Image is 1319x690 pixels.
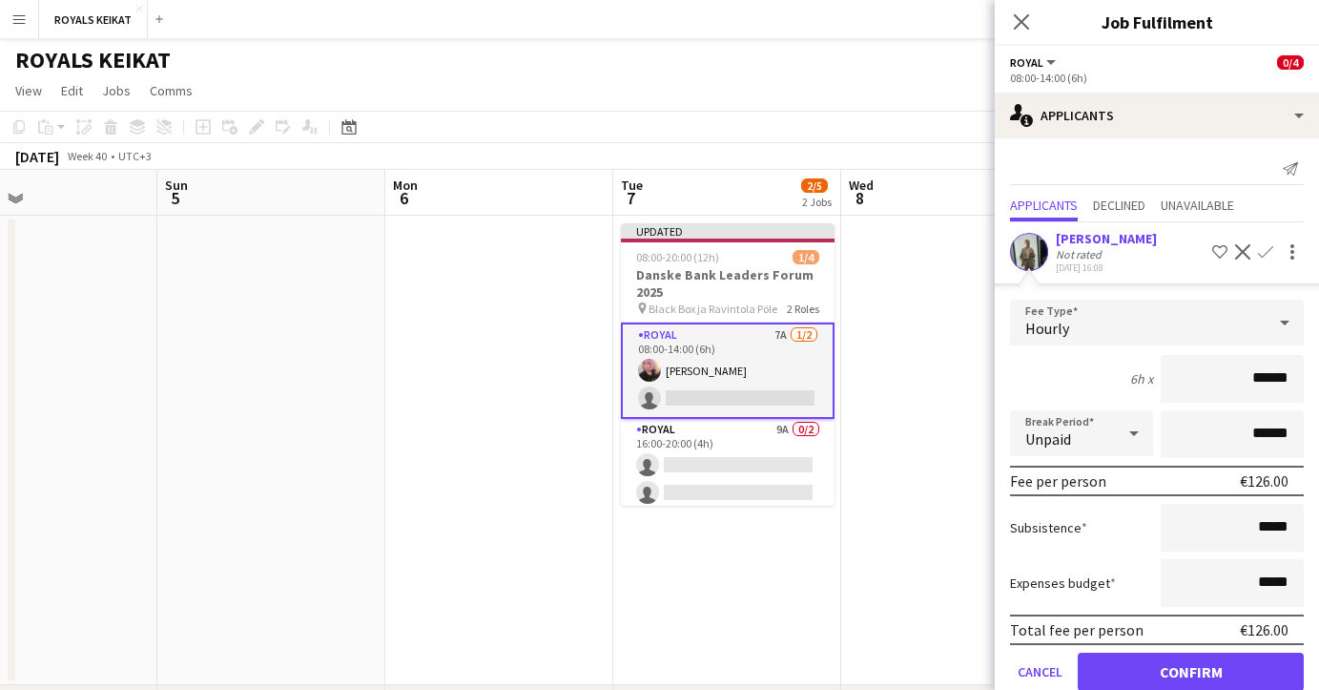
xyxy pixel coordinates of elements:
span: Sun [165,177,188,194]
div: [PERSON_NAME] [1056,230,1157,247]
a: View [8,78,50,103]
a: Edit [53,78,91,103]
h3: Job Fulfilment [995,10,1319,34]
span: Royal [1010,55,1043,70]
app-card-role: Royal9A0/216:00-20:00 (4h) [621,419,835,512]
div: Fee per person [1010,471,1106,491]
span: 2 Roles [787,302,819,316]
a: Jobs [94,78,138,103]
span: Jobs [102,82,131,99]
span: Unavailable [1161,199,1234,212]
span: Declined [1093,199,1145,212]
span: 6 [390,187,418,209]
span: 7 [618,187,643,209]
div: 08:00-14:00 (6h) [1010,71,1304,85]
span: 5 [162,187,188,209]
h1: ROYALS KEIKAT [15,46,171,74]
label: Subsistence [1010,519,1087,536]
span: Tue [621,177,643,194]
app-card-role: Royal7A1/208:00-14:00 (6h)[PERSON_NAME] [621,323,835,419]
div: [DATE] [15,147,59,166]
span: Edit [61,82,83,99]
span: View [15,82,42,99]
button: ROYALS KEIKAT [39,1,148,38]
label: Expenses budget [1010,575,1116,592]
span: Mon [393,177,418,194]
span: Hourly [1025,319,1069,338]
div: 2 Jobs [802,195,832,209]
span: Wed [849,177,874,194]
span: Comms [150,82,193,99]
span: 2/5 [801,178,828,193]
h3: Danske Bank Leaders Forum 2025 [621,266,835,301]
span: 0/4 [1277,55,1304,70]
span: Black Box ja Ravintola Pöle [649,302,777,316]
button: Royal [1010,55,1059,70]
span: 08:00-20:00 (12h) [636,250,719,264]
app-job-card: Updated08:00-20:00 (12h)1/4Danske Bank Leaders Forum 2025 Black Box ja Ravintola Pöle2 RolesRoyal... [621,223,835,506]
span: 8 [846,187,874,209]
div: Not rated [1056,247,1105,261]
div: Updated [621,223,835,239]
span: Unpaid [1025,429,1071,449]
div: UTC+3 [118,149,152,163]
span: Week 40 [63,149,111,163]
div: Total fee per person [1010,620,1144,639]
span: 1/4 [793,250,819,264]
a: Comms [142,78,200,103]
span: Applicants [1010,199,1078,212]
div: Applicants [995,93,1319,138]
div: €126.00 [1240,471,1288,491]
div: [DATE] 16:08 [1056,261,1157,274]
div: €126.00 [1240,620,1288,639]
div: 6h x [1130,370,1153,387]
